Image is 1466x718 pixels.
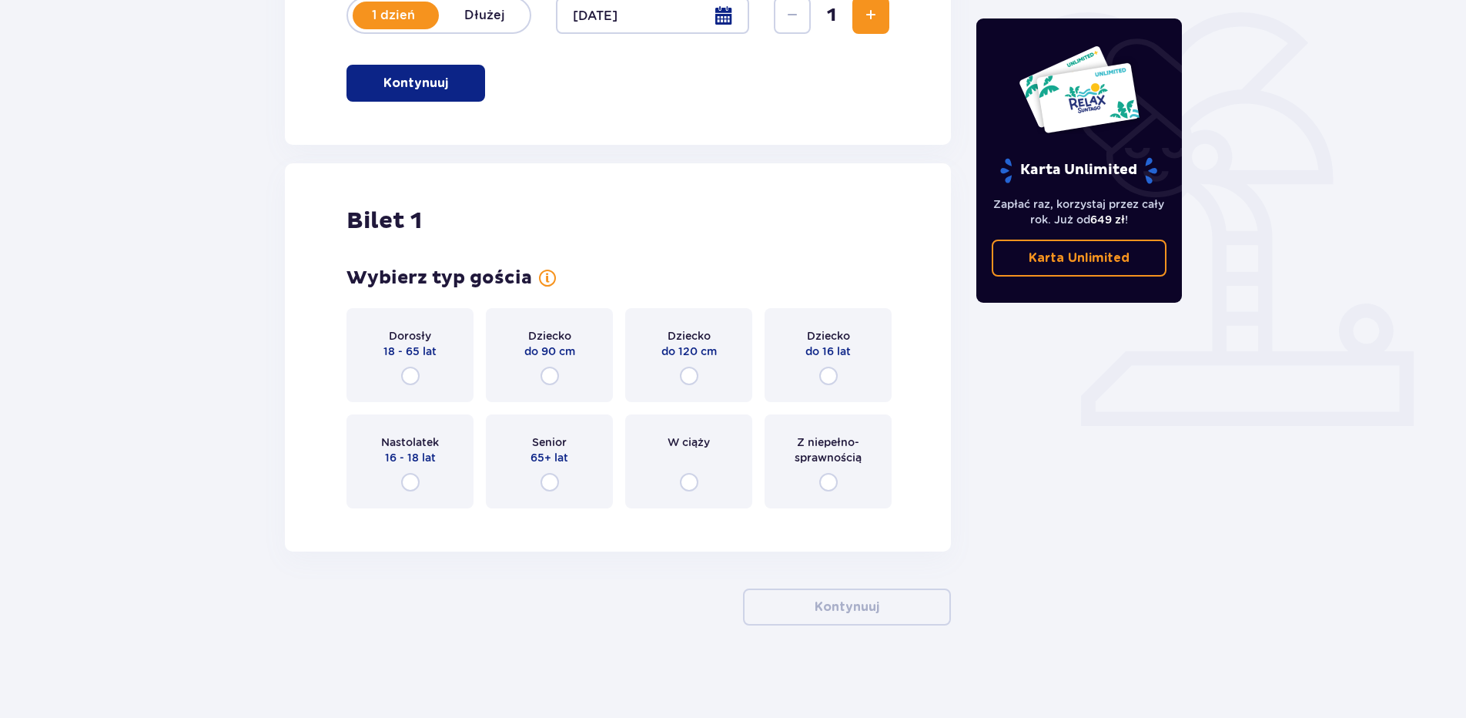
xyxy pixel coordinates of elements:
[439,7,530,24] p: Dłużej
[348,7,439,24] p: 1 dzień
[668,328,711,344] span: Dziecko
[531,450,568,465] span: 65+ lat
[389,328,431,344] span: Dorosły
[805,344,851,359] span: do 16 lat
[346,267,532,290] h3: Wybierz typ gościa
[524,344,575,359] span: do 90 cm
[807,328,850,344] span: Dziecko
[532,434,567,450] span: Senior
[383,344,437,359] span: 18 - 65 lat
[1018,45,1140,134] img: Dwie karty całoroczne do Suntago z napisem 'UNLIMITED RELAX', na białym tle z tropikalnymi liśćmi...
[1090,213,1125,226] span: 649 zł
[814,4,849,27] span: 1
[381,434,439,450] span: Nastolatek
[383,75,448,92] p: Kontynuuj
[815,599,879,616] p: Kontynuuj
[385,450,436,465] span: 16 - 18 lat
[661,344,717,359] span: do 120 cm
[992,240,1167,277] a: Karta Unlimited
[528,328,571,344] span: Dziecko
[346,65,485,102] button: Kontynuuj
[778,434,878,465] span: Z niepełno­sprawnością
[346,206,422,236] h2: Bilet 1
[668,434,710,450] span: W ciąży
[1029,250,1130,267] p: Karta Unlimited
[743,589,951,626] button: Kontynuuj
[999,157,1159,184] p: Karta Unlimited
[992,196,1167,227] p: Zapłać raz, korzystaj przez cały rok. Już od !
